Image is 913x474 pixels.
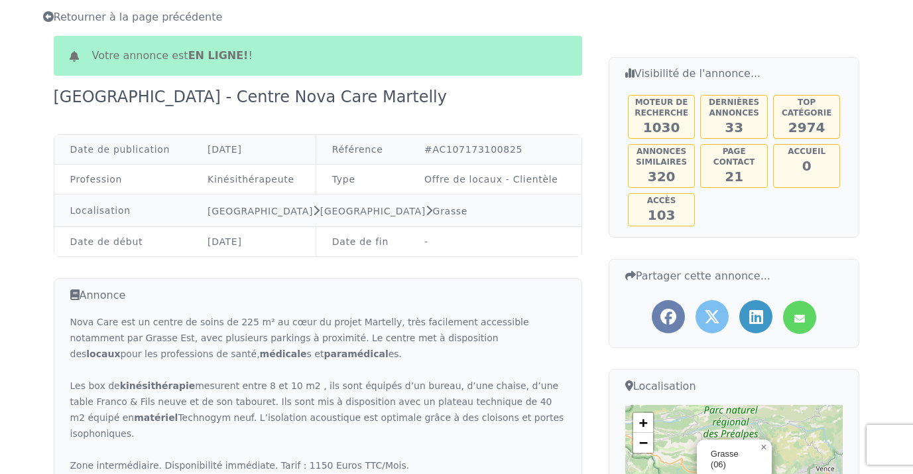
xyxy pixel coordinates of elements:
h5: Page contact [702,146,766,167]
h5: Dernières annonces [702,97,766,118]
a: Zoom out [633,433,653,453]
td: - [408,227,581,257]
span: 21 [725,169,743,185]
span: 2974 [788,119,825,135]
h3: Visibilité de l'annonce... [625,66,843,82]
h3: Localisation [625,378,843,394]
strong: paramédical [324,349,388,359]
span: 0 [802,158,812,174]
div: [GEOGRAPHIC_DATA] - Centre Nova Care Martelly [54,86,455,108]
span: 33 [725,119,743,135]
h5: Annonces similaires [630,146,694,167]
a: Partager l'annonce sur LinkedIn [739,300,772,333]
strong: locaux [86,349,120,359]
td: [DATE] [192,227,316,257]
span: 320 [648,169,676,185]
h5: Top catégorie [775,97,839,118]
b: en ligne! [188,49,249,62]
a: Offre de locaux - Clientèle [424,174,558,185]
span: Retourner à la page précédente [43,11,223,23]
a: Kinésithérapeute [208,174,294,185]
h5: Accès [630,195,694,206]
td: #AC107173100825 [408,135,581,165]
td: Type [316,165,408,195]
a: Partager l'annonce sur Facebook [652,300,685,333]
span: × [761,441,766,453]
span: Votre annonce est ! [92,48,253,64]
a: Grasse [433,206,468,216]
h5: Accueil [775,146,839,157]
td: Date de début [54,227,192,257]
span: + [639,414,648,431]
a: Zoom in [633,413,653,433]
a: Close popup [756,439,772,455]
a: [GEOGRAPHIC_DATA] [208,206,313,216]
a: Partager l'annonce sur Twitter [696,300,729,333]
td: Profession [54,165,192,195]
div: Grasse (06) [711,449,755,471]
span: 103 [648,207,676,223]
td: Date de publication [54,135,192,165]
td: Référence [316,135,408,165]
strong: médicale [260,349,307,359]
span: − [639,434,648,451]
span: 1030 [643,119,680,135]
h3: Partager cette annonce... [625,268,843,284]
h5: Moteur de recherche [630,97,694,118]
i: Retourner à la liste [43,11,54,22]
a: [GEOGRAPHIC_DATA] [320,206,426,216]
td: Date de fin [316,227,408,257]
h3: Annonce [70,287,566,303]
td: [DATE] [192,135,316,165]
td: Localisation [54,195,192,227]
strong: kinésithérapie [120,380,196,391]
a: Partager l'annonce par mail [783,301,816,334]
strong: matériel [134,412,178,423]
